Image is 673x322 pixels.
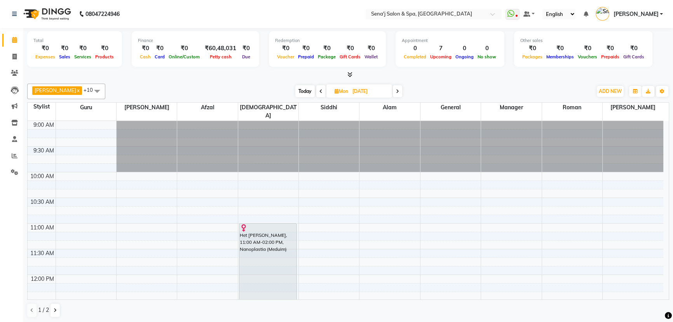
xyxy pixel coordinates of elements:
[402,37,498,44] div: Appointment
[544,44,576,53] div: ₹0
[603,103,663,112] span: [PERSON_NAME]
[57,44,72,53] div: ₹0
[138,54,153,59] span: Cash
[240,54,252,59] span: Due
[32,121,56,129] div: 9:00 AM
[153,44,167,53] div: ₹0
[33,37,116,44] div: Total
[239,44,253,53] div: ₹0
[350,86,389,97] input: 2025-10-06
[476,44,498,53] div: 0
[138,44,153,53] div: ₹0
[84,87,99,93] span: +10
[29,249,56,257] div: 11:30 AM
[32,147,56,155] div: 9:30 AM
[520,54,544,59] span: Packages
[295,85,315,97] span: Today
[316,44,338,53] div: ₹0
[56,103,116,112] span: Guru
[72,54,93,59] span: Services
[621,54,646,59] span: Gift Cards
[93,54,116,59] span: Products
[202,44,239,53] div: ₹60,48,031
[316,54,338,59] span: Package
[275,54,296,59] span: Voucher
[402,44,428,53] div: 0
[29,198,56,206] div: 10:30 AM
[599,44,621,53] div: ₹0
[38,306,49,314] span: 1 / 2
[453,54,476,59] span: Ongoing
[167,44,202,53] div: ₹0
[402,54,428,59] span: Completed
[33,44,57,53] div: ₹0
[363,54,380,59] span: Wallet
[208,54,234,59] span: Petty cash
[333,88,350,94] span: Mon
[275,37,380,44] div: Redemption
[117,103,177,112] span: [PERSON_NAME]
[167,54,202,59] span: Online/Custom
[338,54,363,59] span: Gift Cards
[20,3,73,25] img: logo
[481,103,541,112] span: Manager
[520,44,544,53] div: ₹0
[359,103,420,112] span: Alam
[599,54,621,59] span: Prepaids
[476,54,498,59] span: No show
[428,44,453,53] div: 7
[299,103,359,112] span: Siddhi
[576,44,599,53] div: ₹0
[296,54,316,59] span: Prepaid
[33,54,57,59] span: Expenses
[177,103,237,112] span: Afzal
[613,10,658,18] span: [PERSON_NAME]
[76,87,80,93] a: x
[544,54,576,59] span: Memberships
[420,103,481,112] span: General
[29,172,56,180] div: 10:00 AM
[338,44,363,53] div: ₹0
[275,44,296,53] div: ₹0
[599,88,622,94] span: ADD NEW
[596,7,609,21] img: Smita Acharekar
[93,44,116,53] div: ₹0
[35,87,76,93] span: [PERSON_NAME]
[29,275,56,283] div: 12:00 PM
[576,54,599,59] span: Vouchers
[57,54,72,59] span: Sales
[453,44,476,53] div: 0
[363,44,380,53] div: ₹0
[428,54,453,59] span: Upcoming
[28,103,56,111] div: Stylist
[72,44,93,53] div: ₹0
[85,3,120,25] b: 08047224946
[621,44,646,53] div: ₹0
[597,86,624,97] button: ADD NEW
[29,224,56,232] div: 11:00 AM
[138,37,253,44] div: Finance
[153,54,167,59] span: Card
[296,44,316,53] div: ₹0
[542,103,602,112] span: Roman
[520,37,646,44] div: Other sales
[238,103,298,121] span: [DEMOGRAPHIC_DATA]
